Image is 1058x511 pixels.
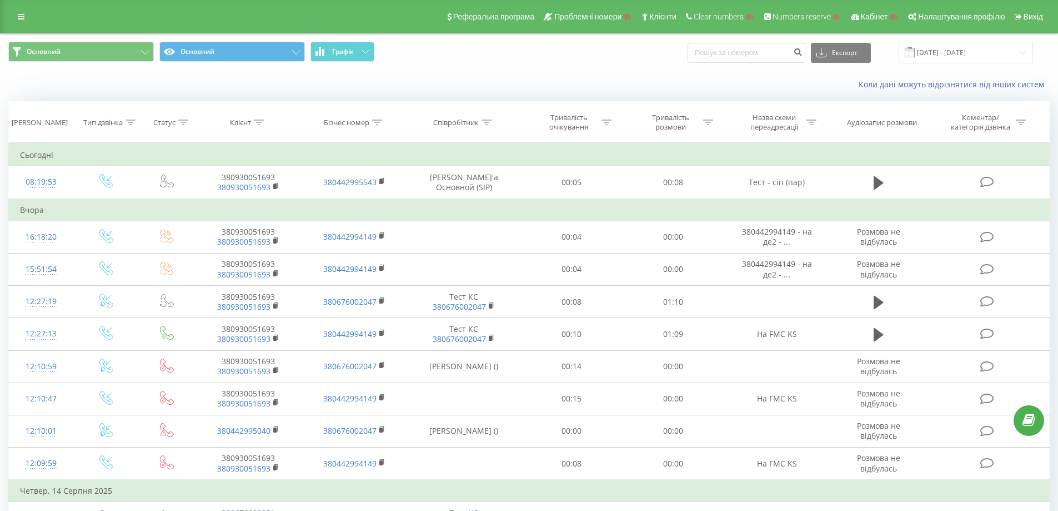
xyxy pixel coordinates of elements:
[407,166,521,199] td: [PERSON_NAME]'а Основной (SIP)
[688,43,805,63] input: Пошук за номером
[217,182,270,192] a: 380930051693
[521,448,623,480] td: 00:08
[20,420,63,442] div: 12:10:01
[195,448,301,480] td: 380930051693
[1024,12,1043,21] span: Вихід
[948,113,1013,132] div: Коментар/категорія дзвінка
[724,448,829,480] td: На FMC KS
[521,286,623,318] td: 00:08
[623,253,724,285] td: 00:00
[217,425,270,436] a: 380442995040
[641,113,700,132] div: Тривалість розмови
[195,286,301,318] td: 380930051693
[694,12,744,21] span: Clear numbers
[324,118,369,127] div: Бізнес номер
[918,12,1005,21] span: Налаштування профілю
[539,113,599,132] div: Тривалість очікування
[195,318,301,350] td: 380930051693
[20,226,63,248] div: 16:18:20
[742,226,812,247] span: 380442994149 - на де2 - ...
[649,12,676,21] span: Клієнти
[857,388,900,409] span: Розмова не відбулась
[8,42,154,62] button: Основний
[20,388,63,410] div: 12:10:47
[9,199,1050,221] td: Вчора
[407,350,521,383] td: [PERSON_NAME] ()
[323,361,377,371] a: 380676002047
[847,118,917,127] div: Аудіозапис розмови
[521,253,623,285] td: 00:04
[323,296,377,307] a: 380676002047
[407,415,521,447] td: [PERSON_NAME] ()
[407,286,521,318] td: Тест КС
[217,366,270,376] a: 380930051693
[623,448,724,480] td: 00:00
[521,383,623,415] td: 00:15
[433,334,486,344] a: 380676002047
[742,259,812,279] span: 380442994149 - на де2 - ...
[9,144,1050,166] td: Сьогодні
[217,236,270,247] a: 380930051693
[857,420,900,441] span: Розмова не відбулась
[195,383,301,415] td: 380930051693
[521,415,623,447] td: 00:00
[623,286,724,318] td: 01:10
[554,12,621,21] span: Проблемні номери
[27,47,61,56] span: Основний
[857,453,900,473] span: Розмова не відбулась
[521,221,623,253] td: 00:04
[217,398,270,409] a: 380930051693
[217,334,270,344] a: 380930051693
[332,48,354,56] span: Графік
[195,350,301,383] td: 380930051693
[857,226,900,247] span: Розмова не відбулась
[20,259,63,280] div: 15:51:54
[623,166,724,199] td: 00:08
[744,113,804,132] div: Назва схеми переадресації
[20,356,63,378] div: 12:10:59
[230,118,251,127] div: Клієнт
[323,393,377,404] a: 380442994149
[310,42,374,62] button: Графік
[20,171,63,193] div: 08:19:53
[433,301,486,312] a: 380676002047
[811,43,871,63] button: Експорт
[323,329,377,339] a: 380442994149
[773,12,831,21] span: Numbers reserve
[217,301,270,312] a: 380930051693
[623,415,724,447] td: 00:00
[20,323,63,345] div: 12:27:13
[857,356,900,376] span: Розмова не відбулась
[623,221,724,253] td: 00:00
[153,118,176,127] div: Статус
[9,480,1050,502] td: Четвер, 14 Серпня 2025
[323,177,377,187] a: 380442995543
[323,231,377,242] a: 380442994149
[859,79,1050,90] a: Коли дані можуть відрізнятися вiд інших систем
[217,463,270,474] a: 380930051693
[724,383,829,415] td: На FMC KS
[724,318,829,350] td: На FMC KS
[20,453,63,474] div: 12:09:59
[857,259,900,279] span: Розмова не відбулась
[453,12,535,21] span: Реферальна програма
[623,318,724,350] td: 01:09
[195,166,301,199] td: 380930051693
[195,253,301,285] td: 380930051693
[323,458,377,469] a: 380442994149
[521,166,623,199] td: 00:05
[861,12,888,21] span: Кабінет
[12,118,68,127] div: [PERSON_NAME]
[83,118,123,127] div: Тип дзвінка
[195,221,301,253] td: 380930051693
[217,269,270,280] a: 380930051693
[323,425,377,436] a: 380676002047
[323,264,377,274] a: 380442994149
[521,350,623,383] td: 00:14
[724,166,829,199] td: Тест - сіп (пар)
[433,118,479,127] div: Співробітник
[623,350,724,383] td: 00:00
[159,42,305,62] button: Основний
[407,318,521,350] td: Тест КС
[20,291,63,312] div: 12:27:19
